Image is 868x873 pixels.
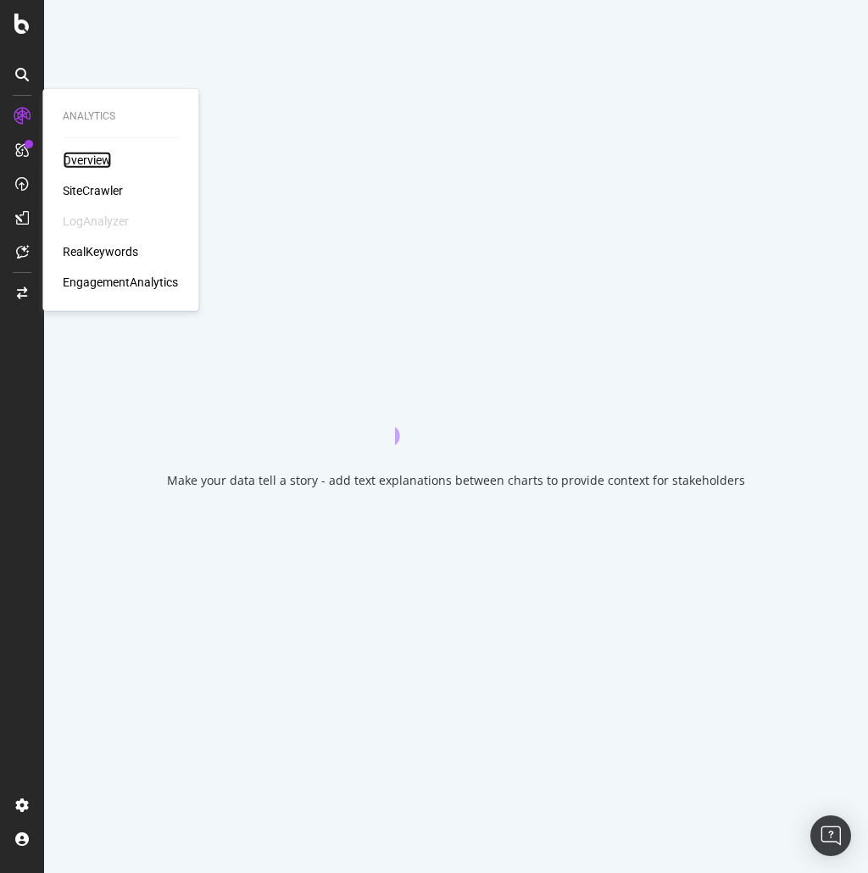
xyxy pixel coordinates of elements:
[63,182,123,199] a: SiteCrawler
[63,109,178,124] div: Analytics
[63,274,178,291] a: EngagementAnalytics
[63,152,111,169] a: Overview
[395,384,517,445] div: animation
[167,472,745,489] div: Make your data tell a story - add text explanations between charts to provide context for stakeho...
[810,815,851,856] div: Open Intercom Messenger
[63,243,138,260] a: RealKeywords
[63,213,129,230] div: LogAnalyzer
